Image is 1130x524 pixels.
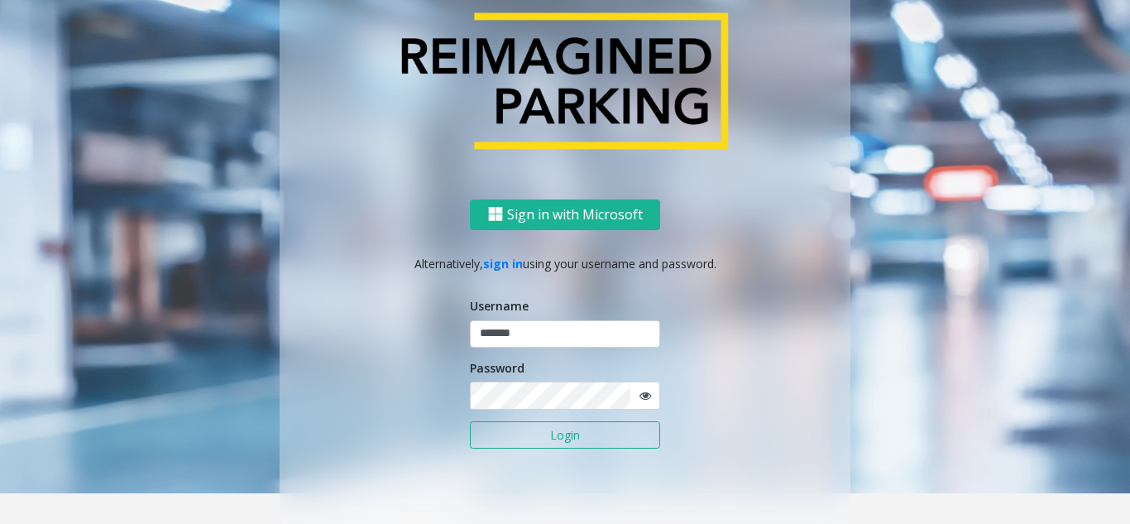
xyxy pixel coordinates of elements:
[470,199,660,229] button: Sign in with Microsoft
[470,421,660,449] button: Login
[470,358,524,376] label: Password
[483,255,523,271] a: sign in
[296,254,834,272] p: Alternatively, using your username and password.
[470,296,529,314] label: Username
